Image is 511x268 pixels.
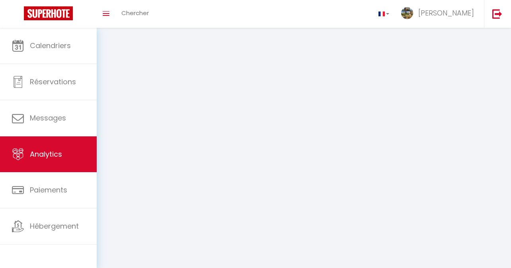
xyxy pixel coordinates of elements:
[30,77,76,87] span: Réservations
[401,7,413,19] img: ...
[30,113,66,123] span: Messages
[30,221,79,231] span: Hébergement
[6,3,30,27] button: Ouvrir le widget de chat LiveChat
[492,9,502,19] img: logout
[24,6,73,20] img: Super Booking
[30,185,67,195] span: Paiements
[121,9,149,17] span: Chercher
[30,149,62,159] span: Analytics
[30,41,71,50] span: Calendriers
[418,8,474,18] span: [PERSON_NAME]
